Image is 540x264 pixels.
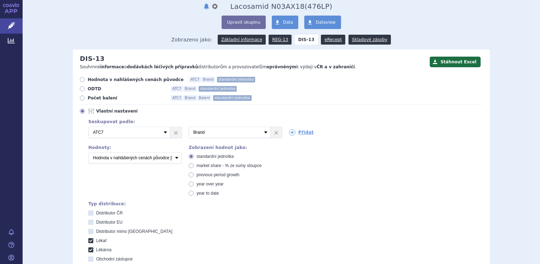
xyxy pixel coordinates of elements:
a: Data [272,16,299,29]
span: market share - % ze sumy sloupce [196,163,262,168]
div: Typ distribuce: [88,201,483,206]
span: standardní jednotka [199,86,237,92]
a: REG-13 [269,35,292,45]
strong: DIS-13 [295,35,318,45]
button: nastavení [211,2,218,11]
a: Přidat [289,129,314,136]
div: 2 [81,127,483,138]
a: × [271,127,282,138]
span: Počet balení [88,95,165,101]
span: Distributor mimo [GEOGRAPHIC_DATA] [96,229,172,234]
span: ODTD [88,86,165,92]
span: standardní jednotka [196,154,234,159]
span: Hodnota v nahlášených cenách původce [88,77,183,82]
button: Stáhnout Excel [430,57,481,67]
span: Distributor ČR [96,211,123,216]
div: Zobrazení hodnot jako: [189,145,282,150]
span: Brand [183,95,197,101]
a: × [170,127,181,138]
span: year over year [196,182,224,186]
span: 476 [307,2,321,11]
span: Dataview [316,20,335,25]
span: ATC7 [171,86,183,92]
span: Brand [201,77,215,82]
span: Lacosamid N03AX18 [230,2,305,11]
span: Lékař [96,238,107,243]
span: standardní jednotka [217,77,255,82]
span: Brand [183,86,197,92]
a: Základní informace [218,35,266,45]
div: Hodnoty: [88,145,182,150]
strong: oprávněným [266,64,296,69]
span: Balení [198,95,211,101]
button: Upravit skupinu [222,16,265,29]
span: Obchodní zástupce [96,257,133,262]
a: Dataview [304,16,341,29]
h2: DIS-13 [80,55,105,63]
span: Lékárna [96,247,111,252]
p: Souhrnné o distributorům a provozovatelům k výdeji v . [80,64,426,70]
span: Zobrazeno jako: [171,35,212,45]
a: Skladové zásoby [348,35,391,45]
span: year to date [196,191,219,196]
span: previous period growth [196,172,239,177]
button: notifikace [203,2,210,11]
span: Distributor EU [96,220,123,225]
span: ( LP) [305,2,332,11]
span: ATC7 [189,77,201,82]
span: ATC7 [171,95,183,101]
strong: informace [100,64,124,69]
strong: dodávkách léčivých přípravků [127,64,198,69]
span: Data [283,20,293,25]
div: Seskupovat podle: [81,119,483,124]
span: Vlastní nastavení [96,108,174,114]
span: standardní jednotka [213,95,251,101]
strong: ČR a v zahraničí [317,64,355,69]
a: eRecept [321,35,345,45]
